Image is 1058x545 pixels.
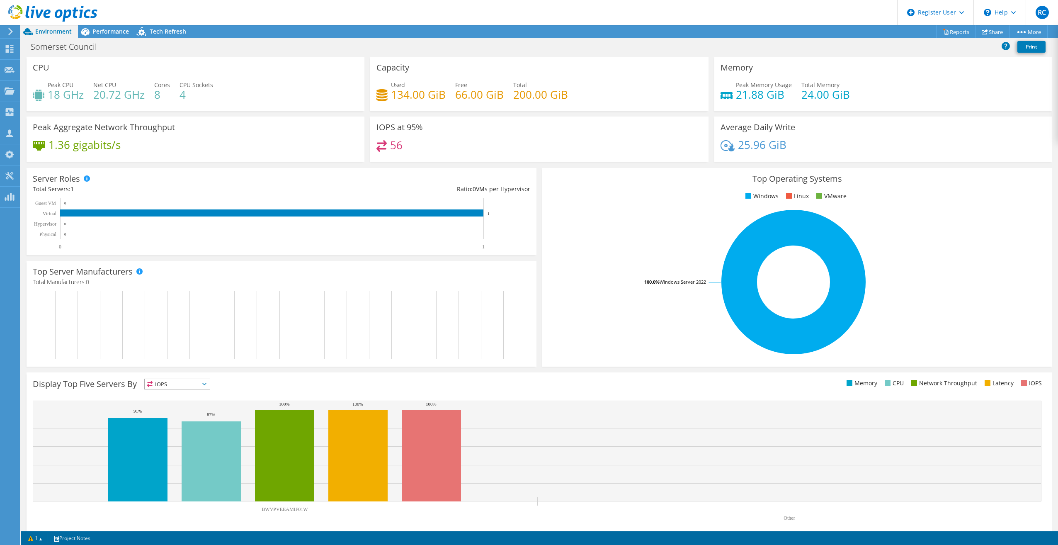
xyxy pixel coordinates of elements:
[35,200,56,206] text: Guest VM
[33,174,80,183] h3: Server Roles
[352,401,363,406] text: 100%
[513,81,527,89] span: Total
[1036,6,1049,19] span: RC
[33,123,175,132] h3: Peak Aggregate Network Throughput
[145,379,210,389] span: IOPS
[548,174,1046,183] h3: Top Operating Systems
[660,279,706,285] tspan: Windows Server 2022
[455,81,467,89] span: Free
[844,379,877,388] li: Memory
[33,185,281,194] div: Total Servers:
[93,81,116,89] span: Net CPU
[64,232,66,236] text: 0
[150,27,186,35] span: Tech Refresh
[207,412,215,417] text: 87%
[154,81,170,89] span: Cores
[391,81,405,89] span: Used
[644,279,660,285] tspan: 100.0%
[281,185,530,194] div: Ratio: VMs per Hypervisor
[86,278,89,286] span: 0
[426,401,437,406] text: 100%
[70,185,74,193] span: 1
[33,277,530,287] h4: Total Manufacturers:
[390,141,403,150] h4: 56
[455,90,504,99] h4: 66.00 GiB
[279,401,290,406] text: 100%
[936,25,976,38] a: Reports
[43,211,57,217] text: Virtual
[49,140,121,149] h4: 1.36 gigabits/s
[180,90,213,99] h4: 4
[1009,25,1048,38] a: More
[482,244,485,250] text: 1
[743,192,779,201] li: Windows
[59,244,61,250] text: 0
[513,90,568,99] h4: 200.00 GiB
[1017,41,1046,53] a: Print
[738,140,786,149] h4: 25.96 GiB
[180,81,213,89] span: CPU Sockets
[48,81,73,89] span: Peak CPU
[784,192,809,201] li: Linux
[983,379,1014,388] li: Latency
[92,27,129,35] span: Performance
[488,212,490,216] text: 1
[154,90,170,99] h4: 8
[27,42,110,51] h1: Somerset Council
[784,515,795,521] text: Other
[33,63,49,72] h3: CPU
[391,90,446,99] h4: 134.00 GiB
[33,267,133,276] h3: Top Server Manufacturers
[34,221,56,227] text: Hypervisor
[64,222,66,226] text: 0
[35,27,72,35] span: Environment
[984,9,991,16] svg: \n
[48,533,96,543] a: Project Notes
[721,63,753,72] h3: Memory
[133,409,142,414] text: 91%
[883,379,904,388] li: CPU
[376,123,423,132] h3: IOPS at 95%
[801,90,850,99] h4: 24.00 GiB
[801,81,840,89] span: Total Memory
[909,379,977,388] li: Network Throughput
[736,90,792,99] h4: 21.88 GiB
[93,90,145,99] h4: 20.72 GHz
[48,90,84,99] h4: 18 GHz
[975,25,1009,38] a: Share
[376,63,409,72] h3: Capacity
[473,185,476,193] span: 0
[262,506,308,512] text: BWVPVEEAMIF01W
[22,533,48,543] a: 1
[1019,379,1042,388] li: IOPS
[814,192,847,201] li: VMware
[64,201,66,205] text: 0
[39,231,56,237] text: Physical
[721,123,795,132] h3: Average Daily Write
[736,81,792,89] span: Peak Memory Usage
